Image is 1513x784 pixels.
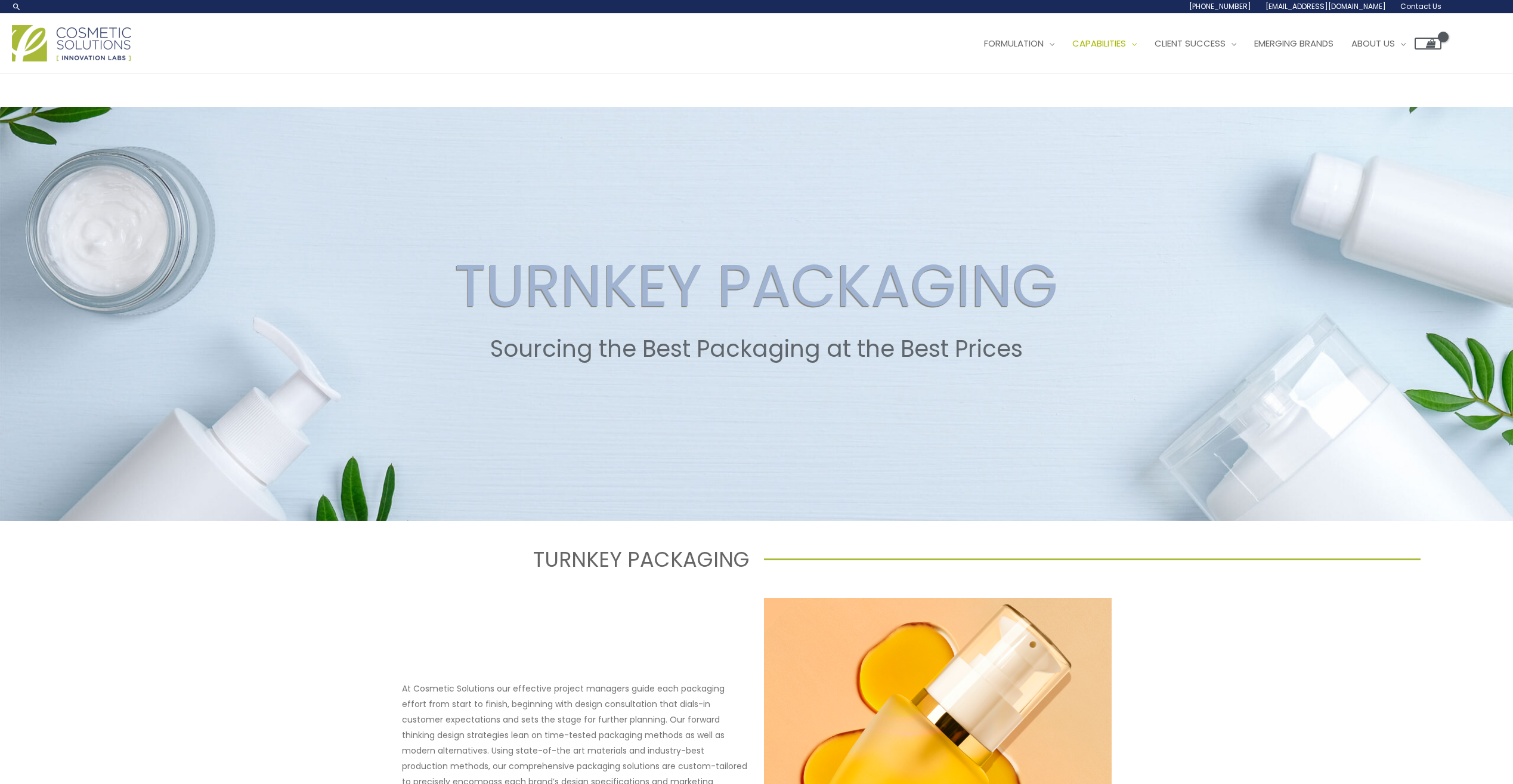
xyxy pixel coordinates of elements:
[1351,37,1395,50] span: About Us
[92,545,749,574] h1: TURNKEY PACKAGING
[1254,37,1333,50] span: Emerging Brands
[1072,37,1126,50] span: Capabilities
[975,26,1063,61] a: Formulation
[1400,1,1441,11] span: Contact Us
[1155,37,1226,50] span: Client Success
[1415,38,1441,50] a: View Shopping Cart, empty
[966,26,1441,61] nav: Site Navigation
[1266,1,1386,11] span: [EMAIL_ADDRESS][DOMAIN_NAME]
[1146,26,1245,61] a: Client Success
[12,25,131,61] img: Cosmetic Solutions Logo
[1063,26,1146,61] a: Capabilities
[1245,26,1342,61] a: Emerging Brands
[1189,1,1251,11] span: [PHONE_NUMBER]
[11,335,1502,363] h2: Sourcing the Best Packaging at the Best Prices
[1342,26,1415,61] a: About Us
[11,251,1502,321] h2: TURNKEY PACKAGING
[12,2,21,11] a: Search icon link
[984,37,1044,50] span: Formulation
